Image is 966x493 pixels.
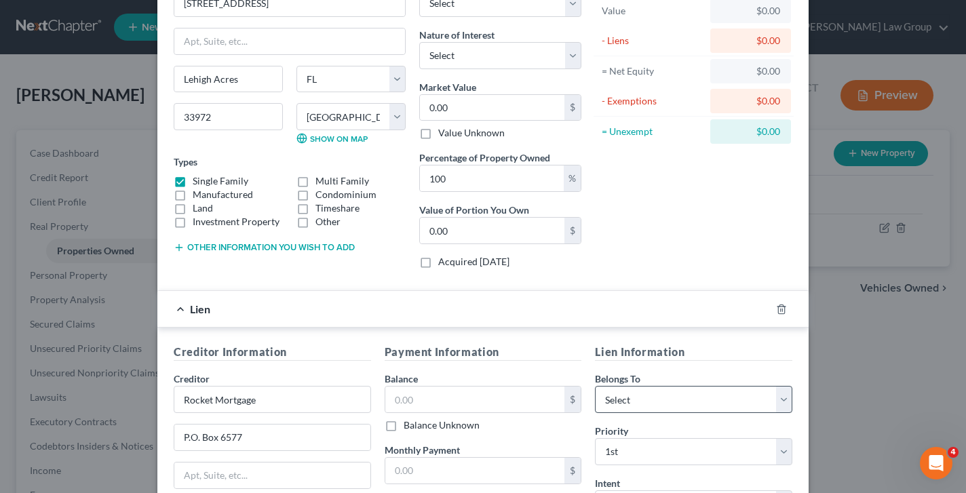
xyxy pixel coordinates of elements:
label: Land [193,201,213,215]
button: Other information you wish to add [174,242,355,253]
div: $0.00 [721,94,780,108]
label: Other [315,215,341,229]
h5: Payment Information [385,344,582,361]
a: Show on Map [296,133,368,144]
label: Single Family [193,174,248,188]
label: Acquired [DATE] [438,255,509,269]
div: $ [564,458,581,484]
div: Value [602,4,704,18]
input: Search creditor by name... [174,386,371,413]
label: Value of Portion You Own [419,203,529,217]
input: 0.00 [385,387,565,412]
input: Apt, Suite, etc... [174,462,370,488]
input: Apt, Suite, etc... [174,28,405,54]
label: Manufactured [193,188,253,201]
span: 4 [948,447,959,458]
input: 0.00 [420,218,564,243]
span: Creditor [174,373,210,384]
span: Priority [595,425,628,437]
input: Enter city... [174,66,282,92]
div: = Unexempt [602,125,704,138]
input: 0.00 [420,165,564,191]
label: Multi Family [315,174,369,188]
div: $0.00 [721,125,780,138]
label: Investment Property [193,215,279,229]
label: Percentage of Property Owned [419,151,550,165]
div: $ [564,218,581,243]
label: Monthly Payment [385,443,460,457]
label: Timeshare [315,201,360,215]
label: Balance Unknown [404,418,480,432]
div: - Exemptions [602,94,704,108]
h5: Creditor Information [174,344,371,361]
span: Lien [190,302,210,315]
div: $0.00 [721,34,780,47]
div: $ [564,95,581,121]
h5: Lien Information [595,344,792,361]
div: $0.00 [721,4,780,18]
label: Types [174,155,197,169]
div: = Net Equity [602,64,704,78]
div: $ [564,387,581,412]
label: Condominium [315,188,376,201]
iframe: Intercom live chat [920,447,952,479]
div: % [564,165,581,191]
input: Enter address... [174,425,370,450]
label: Nature of Interest [419,28,495,42]
label: Value Unknown [438,126,505,140]
input: 0.00 [385,458,565,484]
input: Enter zip... [174,103,283,130]
label: Intent [595,476,620,490]
div: - Liens [602,34,704,47]
label: Balance [385,372,418,386]
label: Market Value [419,80,476,94]
div: $0.00 [721,64,780,78]
input: 0.00 [420,95,564,121]
span: Belongs To [595,373,640,384]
